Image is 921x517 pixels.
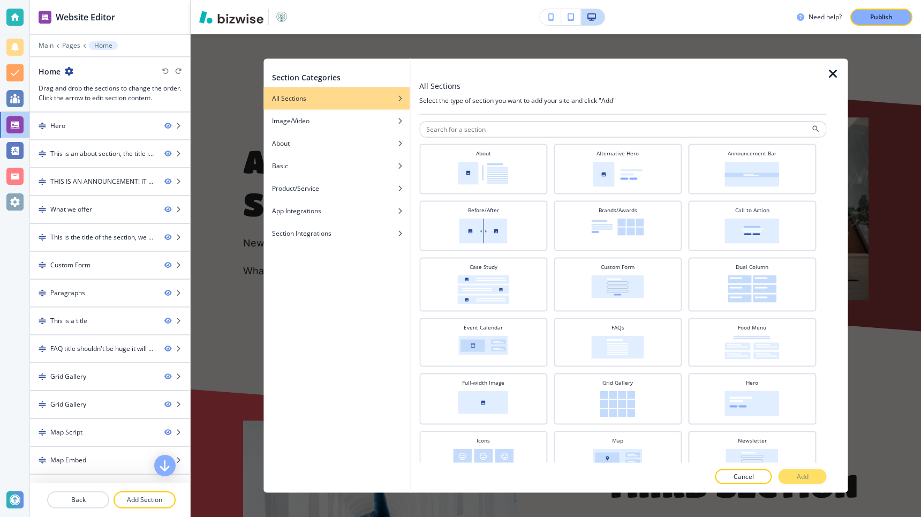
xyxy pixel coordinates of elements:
h4: Custom Form [601,263,635,271]
img: Drag [39,261,46,269]
img: BOLD_HERO [725,391,780,416]
h4: Case Study [470,263,497,271]
button: Add Section [114,491,176,508]
h4: Food Menu [738,323,766,331]
img: Drag [39,206,46,213]
h2: Home [39,66,61,77]
img: BOLD_CTA [725,218,780,243]
h4: Full-width Image [462,378,504,386]
div: DragFAQ title shouldn't be huge it will go to multiple length of what he is doing this here [30,335,190,362]
h3: Drag and drop the sections to change the order. Click the arrow to edit section content. [39,84,182,103]
img: Drag [39,373,46,380]
div: FAQsBOLD_FAQ [554,318,682,366]
div: DragThis is a newsletter [30,475,190,501]
h4: FAQs [612,323,624,331]
div: MapBOLD_MAP [554,431,682,479]
h3: All Sections [419,80,460,91]
div: Event CalendarBOLD_CALENDAR [419,318,547,366]
img: BOLD_MAP [593,448,643,468]
img: BOLD_BEFORE_AFTER [459,218,508,243]
div: Map Script [50,428,82,437]
div: Paragraphs [50,288,85,298]
div: Hero [50,121,65,131]
div: DragMap Embed [30,447,190,474]
div: Before/AfterBOLD_BEFORE_AFTER [419,200,547,251]
img: BOLD_CALENDAR [459,335,508,355]
h4: Product/Service [272,183,319,193]
img: Drag [39,317,46,325]
div: Alternative HeroBOLD_HERO_ALT [554,144,682,194]
div: Brands/AwardsBOLD_LOGOS [554,200,682,251]
h2: Section Categories [272,71,341,83]
p: Home [94,42,112,49]
img: Drag [39,429,46,436]
h4: Section Integrations [272,228,331,238]
img: Your Logo [273,9,290,26]
img: BOLD_ICONS_TWO_COL [728,275,776,302]
img: BOLD_HERO_ALT [593,161,643,186]
h4: Alternative Hero [597,149,639,157]
div: DragTHIS IS AN ANNOUNCEMENT! IT CAN BE VERY LONG TITLE BY THE LOOKS OF IT LOTS GOES ON ONE LINE T... [30,168,190,195]
div: This is the title of the section, we should aim for man words or more! [50,233,156,242]
img: Drag [39,456,46,464]
button: Publish [850,9,912,26]
div: This is an about section, the title is ok ! TO THe exclamation but it can probably! [50,149,156,159]
button: Home [89,41,118,50]
h3: Need help? [809,12,842,22]
button: Cancel [715,469,772,484]
h4: Before/After [468,206,499,214]
h4: Announcement Bar [728,149,776,157]
img: BOLD_FULL_WIDTH_IMAGE [458,391,509,414]
div: Call to ActionBOLD_CTA [688,200,816,251]
div: DragMap Script [30,419,190,446]
h4: Select the type of section you want to add your site and click "Add" [419,95,826,105]
img: BOLD_NEWSLETTER [726,448,779,471]
h4: Event Calendar [464,323,503,331]
div: DragHero [30,113,190,139]
div: Custom Form [50,260,90,270]
button: Back [47,491,109,508]
h4: About [272,138,290,148]
p: Add Section [115,495,175,505]
div: Map Embed [50,455,86,465]
h4: Map [612,436,623,444]
div: Full-width ImageBOLD_FULL_WIDTH_IMAGE [419,373,547,424]
img: Drag [39,122,46,130]
div: Custom FormBOLD_CONTACT [554,257,682,311]
div: AboutBOLD_ABOUT [419,144,547,194]
div: DragParagraphs [30,280,190,306]
img: Drag [39,289,46,297]
img: Drag [39,150,46,158]
div: NewsletterBOLD_NEWSLETTER [688,431,816,479]
button: Image/Video [263,109,410,132]
img: BOLD_LOGOS [592,218,644,235]
p: Cancel [734,472,754,482]
button: Main [39,42,54,49]
p: Publish [870,12,893,22]
h4: Call to Action [735,206,769,214]
input: Search for a section [419,121,826,137]
button: Pages [62,42,80,49]
img: BOLD_ANNOUNCEMENT_BAR [725,161,780,186]
h2: Website Editor [56,11,115,24]
div: Announcement BarBOLD_ANNOUNCEMENT_BAR [688,144,816,194]
h4: Newsletter [738,436,767,444]
div: DragWhat we offer [30,196,190,223]
img: Drag [39,234,46,241]
div: IconsBOLD_ICONS_FOUR_COL [419,431,547,479]
div: What we offer [50,205,92,214]
div: Grid GalleryBOLD_GRID_GALLERY [554,373,682,424]
button: About [263,132,410,154]
div: DragThis is an about section, the title is ok ! TO THe exclamation but it can probably! [30,140,190,167]
img: editor icon [39,11,51,24]
img: BOLD_ICONS_FOUR_COL [453,448,514,471]
button: App Integrations [263,199,410,222]
button: Section Integrations [263,222,410,244]
div: HeroBOLD_HERO [688,373,816,424]
img: BOLD_FAQ [592,335,644,358]
img: Bizwise Logo [199,11,263,24]
h4: Icons [477,436,490,444]
h4: Hero [746,378,758,386]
